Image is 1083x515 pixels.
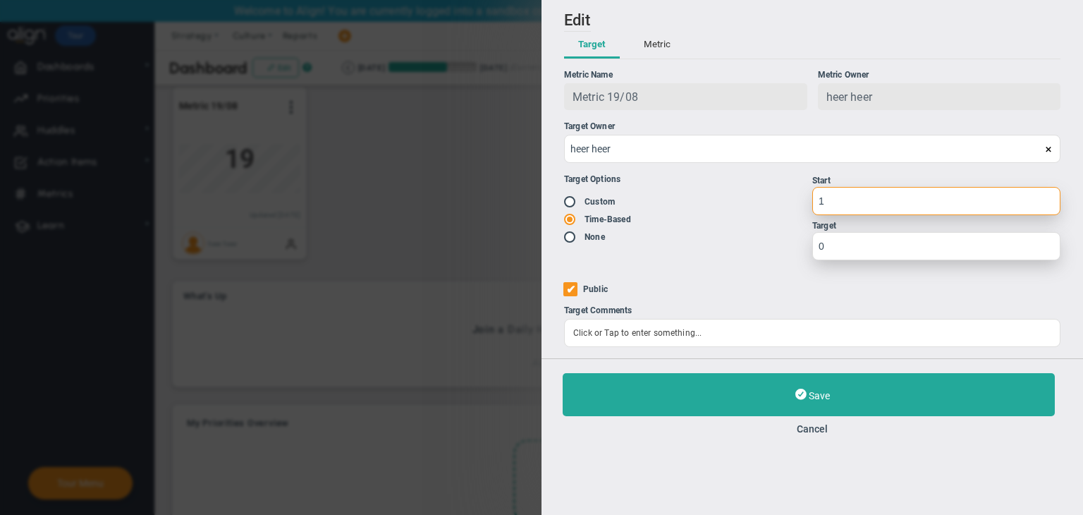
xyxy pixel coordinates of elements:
label: Public Targets can be used by other people [583,284,608,294]
div: Target Comments [564,305,1060,315]
input: Search Targets... [564,135,1060,163]
span: Edit [564,11,591,29]
div: Target [812,219,1060,233]
label: Time-Based [585,214,631,224]
button: Target [564,32,620,59]
div: Metric Owner [818,70,1061,80]
div: Start [812,174,1060,188]
div: Target Owner [564,121,1060,131]
button: Metric [630,32,685,59]
span: Metric 19/08 [573,90,638,104]
label: Custom [585,197,615,207]
span: Save [809,390,830,401]
span: heer heer [826,90,872,104]
input: Public Targets can be used by other people [563,282,577,296]
span: clear [1060,142,1076,155]
span: Target Options [564,174,620,184]
button: Save [563,373,1055,416]
button: Cancel [563,423,1062,435]
label: None [585,232,605,242]
div: Click or Tap to enter something... [564,319,1060,347]
div: Metric Name [564,70,807,80]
